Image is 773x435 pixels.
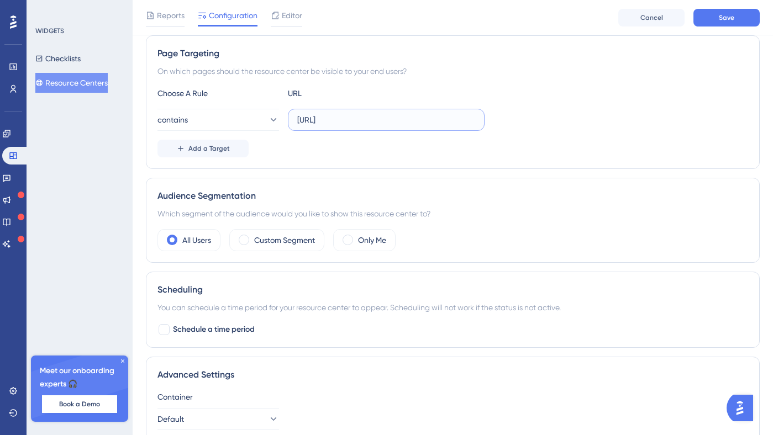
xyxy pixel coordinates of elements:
button: Cancel [618,9,685,26]
span: Default [157,412,184,426]
span: Meet our onboarding experts 🎧 [40,364,119,391]
div: URL [288,87,409,100]
label: Custom Segment [254,234,315,247]
span: Book a Demo [59,400,100,409]
div: Scheduling [157,283,748,296]
div: Audience Segmentation [157,189,748,203]
button: Checklists [35,49,81,68]
span: Reports [157,9,185,22]
span: Configuration [209,9,257,22]
label: Only Me [358,234,386,247]
span: contains [157,113,188,126]
button: Default [157,408,279,430]
iframe: UserGuiding AI Assistant Launcher [727,391,760,425]
button: Save [693,9,760,26]
button: Book a Demo [42,395,117,413]
button: Resource Centers [35,73,108,93]
span: Schedule a time period [173,323,255,336]
label: All Users [182,234,211,247]
div: On which pages should the resource center be visible to your end users? [157,65,748,78]
button: Add a Target [157,140,249,157]
div: Choose A Rule [157,87,279,100]
div: Which segment of the audience would you like to show this resource center to? [157,207,748,220]
span: Save [719,13,734,22]
div: You can schedule a time period for your resource center to appear. Scheduling will not work if th... [157,301,748,314]
span: Cancel [640,13,663,22]
div: WIDGETS [35,26,64,35]
button: contains [157,109,279,131]
div: Page Targeting [157,47,748,60]
div: Container [157,390,748,404]
span: Add a Target [188,144,230,153]
input: yourwebsite.com/path [297,114,475,126]
span: Editor [282,9,302,22]
div: Advanced Settings [157,368,748,381]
